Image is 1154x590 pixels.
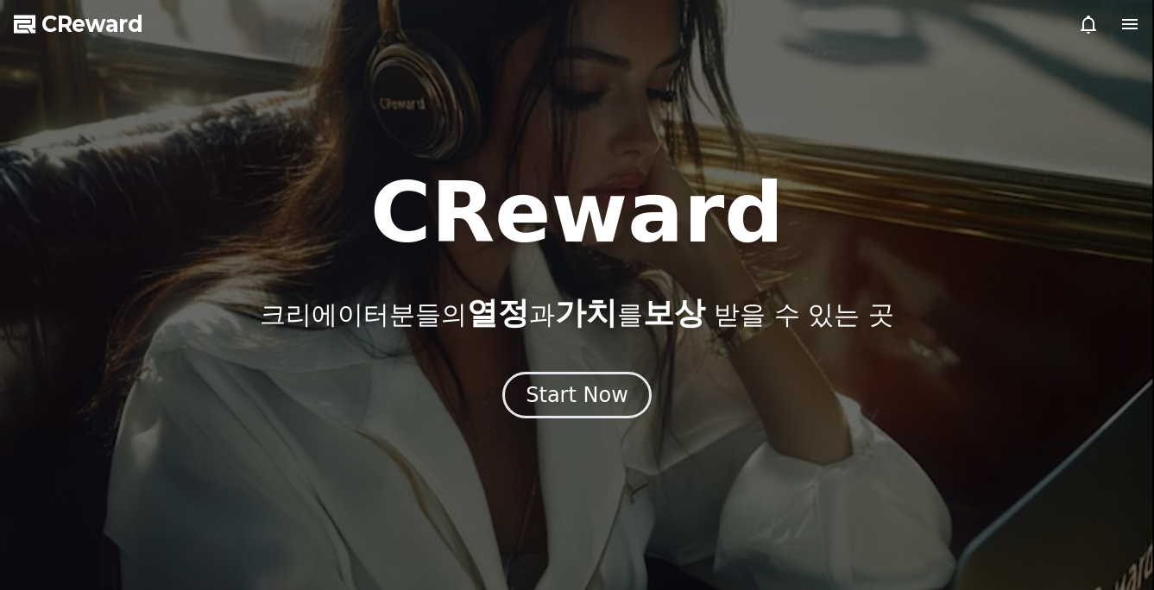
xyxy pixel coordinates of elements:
span: CReward [41,10,143,38]
p: 크리에이터분들의 과 를 받을 수 있는 곳 [260,296,893,330]
a: CReward [14,10,143,38]
span: 가치 [555,295,617,330]
div: Start Now [526,381,628,409]
span: 열정 [467,295,529,330]
button: Start Now [502,372,652,418]
h1: CReward [370,172,784,254]
a: Start Now [502,389,652,405]
span: 보상 [643,295,705,330]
